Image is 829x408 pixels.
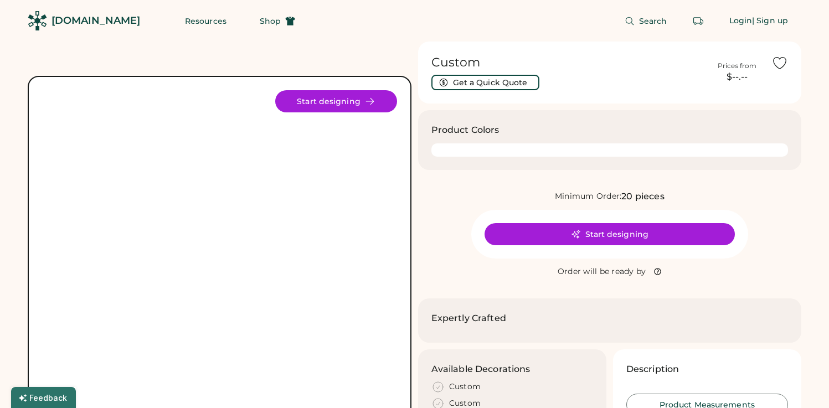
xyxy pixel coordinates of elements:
[718,61,756,70] div: Prices from
[639,17,667,25] span: Search
[431,363,531,376] h3: Available Decorations
[729,16,753,27] div: Login
[752,16,788,27] div: | Sign up
[558,266,646,277] div: Order will be ready by
[555,191,622,202] div: Minimum Order:
[28,11,47,30] img: Rendered Logo - Screens
[246,10,308,32] button: Shop
[626,363,679,376] h3: Description
[621,190,664,203] div: 20 pieces
[431,55,703,70] h1: Custom
[172,10,240,32] button: Resources
[611,10,681,32] button: Search
[275,90,397,112] button: Start designing
[709,70,765,84] div: $--.--
[431,75,539,90] button: Get a Quick Quote
[687,10,709,32] button: Retrieve an order
[52,14,140,28] div: [DOMAIN_NAME]
[485,223,735,245] button: Start designing
[431,312,506,325] h2: Expertly Crafted
[260,17,281,25] span: Shop
[449,381,481,392] div: Custom
[431,123,500,137] h3: Product Colors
